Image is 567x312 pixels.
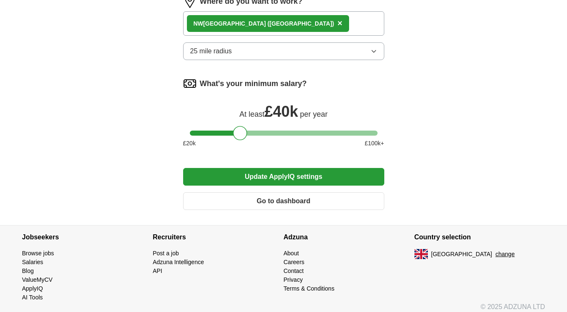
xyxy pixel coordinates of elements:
a: Blog [22,267,34,274]
a: Browse jobs [22,250,54,257]
a: Terms & Conditions [284,285,334,292]
button: Update ApplyIQ settings [183,168,384,186]
span: At least [239,110,264,118]
a: ValueMyCV [22,276,53,283]
a: Contact [284,267,304,274]
button: Go to dashboard [183,192,384,210]
span: £ 40k [264,103,298,120]
a: About [284,250,299,257]
strong: [GEOGRAPHIC_DATA] [203,20,266,27]
a: ApplyIQ [22,285,43,292]
span: £ 20 k [183,139,196,148]
span: £ 100 k+ [365,139,384,148]
a: Adzuna Intelligence [153,259,204,265]
div: NW [194,19,334,28]
button: change [495,250,515,259]
h4: Country selection [414,225,545,249]
a: Careers [284,259,305,265]
button: 25 mile radius [183,42,384,60]
span: ([GEOGRAPHIC_DATA]) [267,20,334,27]
label: What's your minimum salary? [200,78,307,89]
a: API [153,267,163,274]
span: × [337,18,342,28]
a: Salaries [22,259,44,265]
button: × [337,17,342,30]
img: salary.png [183,77,197,90]
a: AI Tools [22,294,43,301]
a: Privacy [284,276,303,283]
a: Post a job [153,250,179,257]
span: per year [300,110,328,118]
span: [GEOGRAPHIC_DATA] [431,250,492,259]
img: UK flag [414,249,428,259]
span: 25 mile radius [190,46,232,56]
